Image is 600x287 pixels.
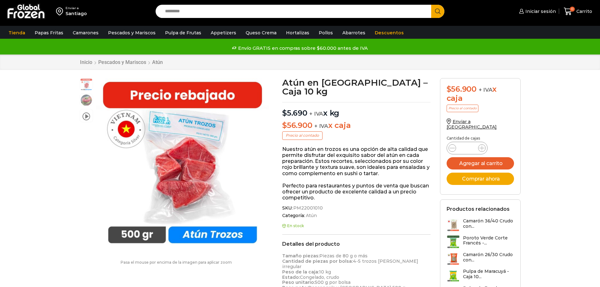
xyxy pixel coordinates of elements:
[282,258,353,264] strong: Cantidad de piezas por bolsa:
[461,144,473,152] input: Product quantity
[282,269,319,275] strong: Peso de la caja:
[339,27,369,39] a: Abarrotes
[282,274,300,280] strong: Estado:
[282,108,287,118] span: $
[372,27,407,39] a: Descuentos
[314,123,328,129] span: + IVA
[56,6,66,17] img: address-field-icon.svg
[463,252,514,263] h3: Camarón 26/30 Crudo con...
[447,136,514,141] p: Cantidad de cajas
[447,84,477,94] bdi: 56.900
[80,260,273,265] p: Pasa el mouse por encima de la imagen para aplicar zoom
[447,206,510,212] h2: Productos relacionados
[447,269,514,282] a: Pulpa de Maracuyá - Caja 10...
[80,59,93,65] a: Inicio
[283,27,312,39] a: Hortalizas
[282,279,315,285] strong: Peso unitario:
[31,27,66,39] a: Papas Fritas
[447,157,514,169] button: Agregar al carrito
[282,205,431,211] span: SKU:
[282,121,431,130] p: x caja
[70,27,102,39] a: Camarones
[309,111,323,117] span: + IVA
[447,85,514,103] div: x caja
[447,119,497,130] a: Enviar a [GEOGRAPHIC_DATA]
[447,235,514,249] a: Poroto Verde Corte Francés -...
[447,105,478,112] p: Precio al contado
[479,87,493,93] span: + IVA
[316,27,336,39] a: Pollos
[5,27,28,39] a: Tienda
[66,6,87,10] div: Enviar a
[80,94,93,106] span: foto tartaro atun
[282,241,431,247] h2: Detalles del producto
[98,59,146,65] a: Pescados y Mariscos
[282,102,431,118] p: x kg
[282,224,431,228] p: En stock
[162,27,204,39] a: Pulpa de Frutas
[105,27,159,39] a: Pescados y Mariscos
[80,78,93,91] span: atun trozo
[463,269,514,279] h3: Pulpa de Maracuyá - Caja 10...
[282,131,323,140] p: Precio al contado
[447,173,514,185] button: Comprar ahora
[152,59,163,65] a: Atún
[282,183,431,201] p: Perfecto para restaurantes y puntos de venta que buscan ofrecer un producto de excelente calidad ...
[517,5,556,18] a: Iniciar sesión
[282,253,319,259] strong: Tamaño piezas:
[562,4,594,19] a: 0 Carrito
[463,218,514,229] h3: Camarón 36/40 Crudo con...
[282,146,431,176] p: Nuestro atún en trozos es una opción de alta calidad que permite disfrutar del exquisito sabor de...
[282,121,312,130] bdi: 56.900
[447,218,514,232] a: Camarón 36/40 Crudo con...
[524,8,556,14] span: Iniciar sesión
[208,27,239,39] a: Appetizers
[292,205,323,211] span: PM22001010
[447,84,451,94] span: $
[282,121,287,130] span: $
[243,27,280,39] a: Queso Crema
[282,108,307,118] bdi: 5.690
[66,10,87,17] div: Santiago
[570,7,575,12] span: 0
[447,252,514,266] a: Camarón 26/30 Crudo con...
[463,235,514,246] h3: Poroto Verde Corte Francés -...
[305,213,317,218] a: Atún
[282,213,431,218] span: Categoría:
[575,8,592,14] span: Carrito
[431,5,444,18] button: Search button
[282,78,431,96] h1: Atún en [GEOGRAPHIC_DATA] – Caja 10 kg
[80,59,163,65] nav: Breadcrumb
